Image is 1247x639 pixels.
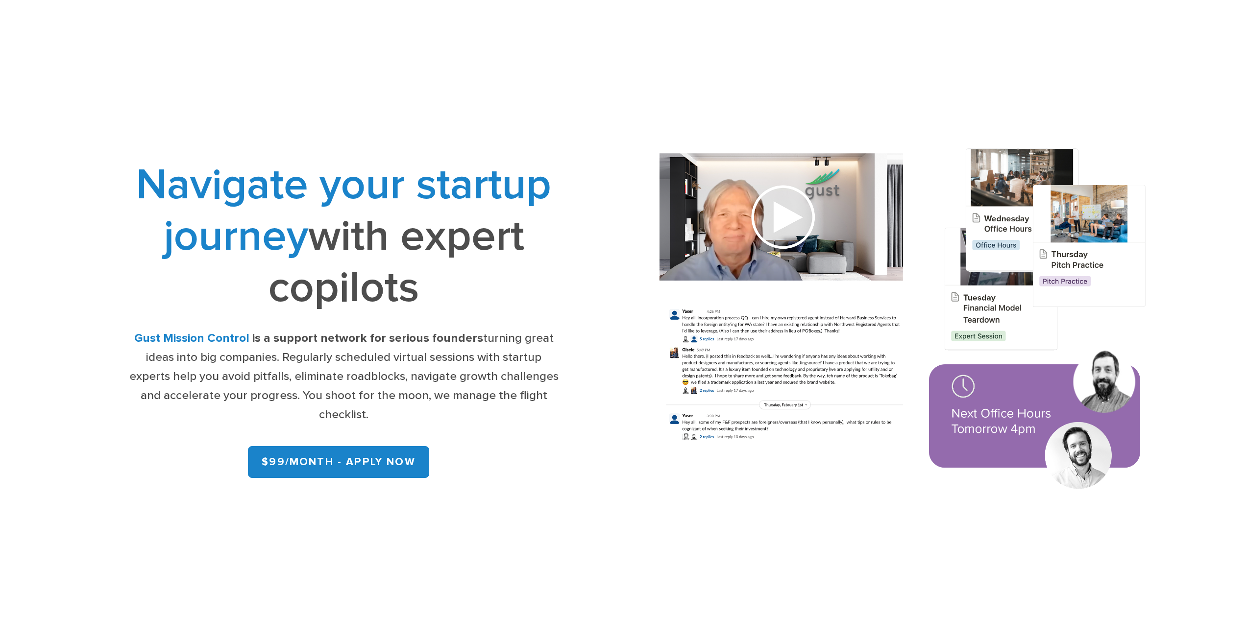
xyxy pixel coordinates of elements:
strong: is a support network for serious founders [252,331,483,345]
div: turning great ideas into big companies. Regularly scheduled virtual sessions with startup experts... [128,329,560,425]
a: $99/month - APPLY NOW [248,446,429,478]
span: Navigate your startup journey [136,159,551,262]
img: Composition of calendar events, a video call presentation, and chat rooms [634,129,1173,514]
strong: Gust Mission Control [134,331,249,345]
h1: with expert copilots [128,159,560,313]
